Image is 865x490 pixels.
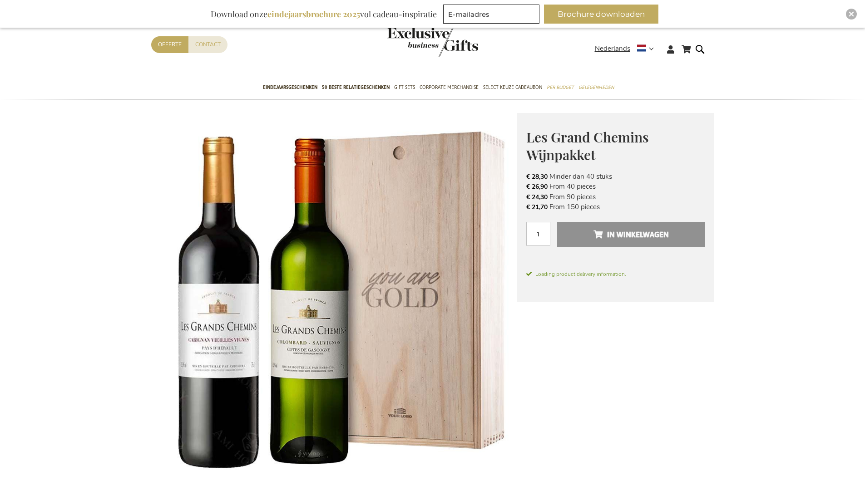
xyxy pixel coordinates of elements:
[846,9,857,20] div: Close
[526,222,550,246] input: Aantal
[387,27,433,57] a: store logo
[263,83,317,92] span: Eindejaarsgeschenken
[267,9,360,20] b: eindejaarsbrochure 2025
[849,11,854,17] img: Close
[526,182,548,191] span: € 26,90
[526,171,705,181] li: Minder dan 40 stuks
[207,5,441,24] div: Download onze vol cadeau-inspiratie
[526,181,705,191] li: From 40 pieces
[526,128,649,164] span: Les Grand Chemins Wijnpakket
[188,36,227,53] a: Contact
[420,77,479,99] a: Corporate Merchandise
[387,27,478,57] img: Exclusive Business gifts logo
[263,77,317,99] a: Eindejaarsgeschenken
[526,270,705,278] span: Loading product delivery information.
[547,77,574,99] a: Per Budget
[322,77,390,99] a: 50 beste relatiegeschenken
[151,113,517,479] img: Les Grand Chemins Wijnpakket
[394,77,415,99] a: Gift Sets
[394,83,415,92] span: Gift Sets
[595,44,630,54] span: Nederlands
[151,36,188,53] a: Offerte
[420,83,479,92] span: Corporate Merchandise
[526,203,548,211] span: € 21,70
[544,5,658,24] button: Brochure downloaden
[547,83,574,92] span: Per Budget
[526,172,548,181] span: € 28,30
[526,202,705,212] li: From 150 pieces
[526,192,705,202] li: From 90 pieces
[443,5,539,24] input: E-mailadres
[483,77,542,99] a: Select Keuze Cadeaubon
[483,83,542,92] span: Select Keuze Cadeaubon
[578,77,614,99] a: Gelegenheden
[526,193,548,201] span: € 24,30
[322,83,390,92] span: 50 beste relatiegeschenken
[443,5,542,26] form: marketing offers and promotions
[578,83,614,92] span: Gelegenheden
